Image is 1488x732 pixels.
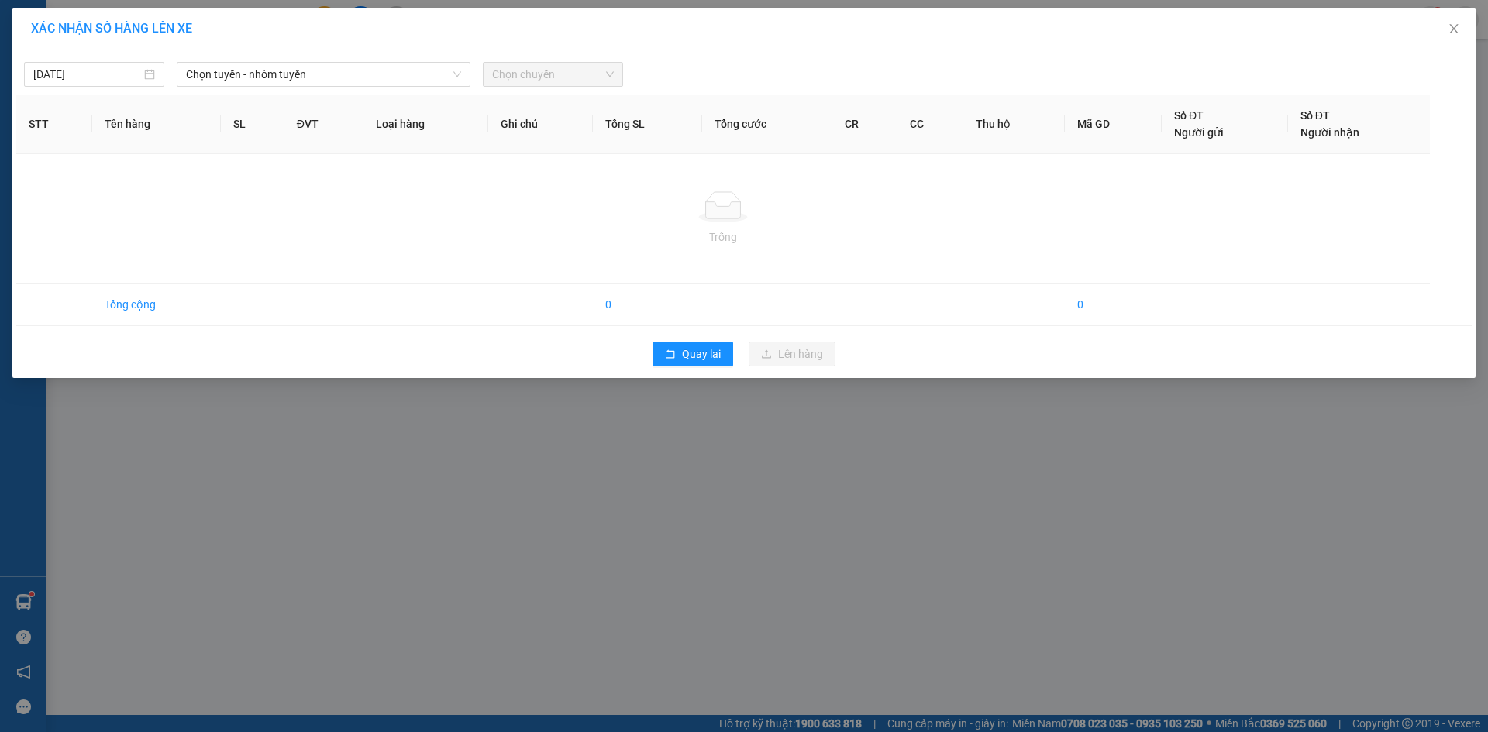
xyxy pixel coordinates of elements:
span: XÁC NHẬN SỐ HÀNG LÊN XE [31,21,192,36]
td: Tổng cộng [92,284,221,326]
th: Loại hàng [363,95,488,154]
span: Số ĐT [1300,109,1330,122]
button: Close [1432,8,1476,51]
th: Mã GD [1065,95,1162,154]
span: close [1448,22,1460,35]
input: 11/09/2025 [33,66,141,83]
button: uploadLên hàng [749,342,835,366]
th: CR [832,95,898,154]
span: Quay lại [682,345,721,363]
span: down [453,70,462,79]
th: Thu hộ [963,95,1064,154]
span: Chọn chuyến [492,63,614,86]
th: Tên hàng [92,95,221,154]
span: Người nhận [1300,126,1359,139]
span: Số ĐT [1174,109,1204,122]
span: Người gửi [1174,126,1224,139]
th: Tổng SL [593,95,702,154]
img: logo.jpg [19,19,97,97]
td: 0 [593,284,702,326]
th: CC [897,95,963,154]
button: rollbackQuay lại [653,342,733,366]
th: SL [221,95,284,154]
th: ĐVT [284,95,363,154]
span: rollback [665,349,676,361]
td: 0 [1065,284,1162,326]
span: Chọn tuyến - nhóm tuyến [186,63,461,86]
th: Ghi chú [488,95,594,154]
th: Tổng cước [702,95,832,154]
div: Trống [29,229,1417,246]
li: Hotline: 1900 8153 [145,57,648,77]
li: [STREET_ADDRESS][PERSON_NAME]. [GEOGRAPHIC_DATA], Tỉnh [GEOGRAPHIC_DATA] [145,38,648,57]
th: STT [16,95,92,154]
b: GỬI : PV [GEOGRAPHIC_DATA] [19,112,231,164]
